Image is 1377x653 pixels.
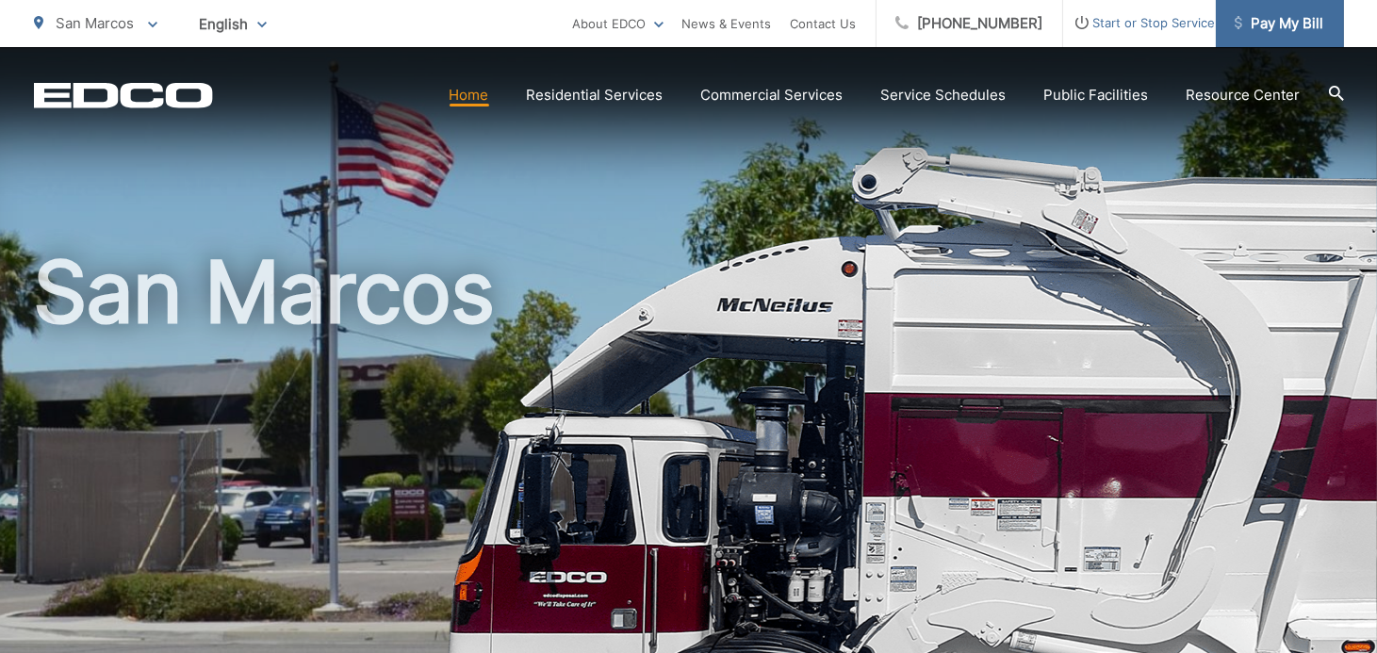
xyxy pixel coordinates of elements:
a: Home [450,84,489,106]
a: Public Facilities [1044,84,1149,106]
span: Pay My Bill [1235,12,1324,35]
a: EDCD logo. Return to the homepage. [34,82,213,108]
a: News & Events [682,12,772,35]
a: Commercial Services [701,84,844,106]
a: Contact Us [791,12,857,35]
a: Resource Center [1187,84,1301,106]
span: English [186,8,281,41]
a: Residential Services [527,84,664,106]
span: San Marcos [57,14,135,32]
a: Service Schedules [881,84,1007,106]
a: About EDCO [573,12,664,35]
